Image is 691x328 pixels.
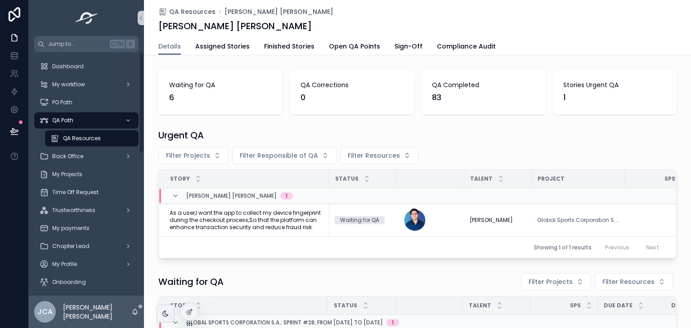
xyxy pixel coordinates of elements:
span: PO Path [52,99,72,106]
button: Select Button [340,147,418,164]
span: Open QA Points [329,42,380,51]
span: Filter Projects [529,277,573,286]
a: QA Resources [158,7,215,16]
a: Chapter Lead [34,238,139,254]
span: Story [170,175,190,182]
span: Finished Stories [264,42,314,51]
span: Filter Projects [166,151,210,160]
span: Talent [469,302,491,309]
a: [PERSON_NAME] [470,217,526,224]
a: Compliance Audit [437,38,496,56]
span: Ctrl [110,40,125,49]
a: Global Sports Corporation S.A. [537,217,619,224]
a: As a user,I want the app to collect my device fingerprint during the checkout process,So that the... [170,209,324,231]
span: Filter Responsible of QA [240,151,318,160]
span: Filter Resources [602,277,655,286]
span: 1 [563,91,666,104]
span: JCA [37,306,53,317]
span: Due Date [604,302,633,309]
a: Open QA Points [329,38,380,56]
span: Story [170,302,190,309]
span: SPs [570,302,581,309]
span: SPs [664,175,675,182]
a: Back Office [34,148,139,164]
span: My payments [52,225,90,232]
span: QA Resources [63,135,101,142]
p: [PERSON_NAME] [PERSON_NAME] [63,303,131,321]
a: My Projects [34,166,139,182]
span: Trustworthiness [52,207,95,214]
a: 5 [630,217,687,224]
button: Select Button [595,273,673,290]
h1: Urgent QA [158,129,204,142]
a: Sign-Off [395,38,422,56]
a: Details [158,38,181,55]
h1: [PERSON_NAME] [PERSON_NAME] [158,20,312,32]
span: Jump to... [48,40,106,48]
span: Project [538,175,565,182]
span: Showing 1 of 1 results [534,244,592,251]
div: 1 [286,192,287,199]
span: Assigned Stories [195,42,250,51]
a: QA Resources [45,130,139,146]
span: Back Office [52,153,83,160]
button: Select Button [232,147,337,164]
a: Onboarding [34,274,139,290]
img: App logo [72,11,101,25]
button: Jump to...CtrlK [34,36,139,52]
span: Global Sports Corporation S.A.; Sprint #28; From [DATE] to [DATE] [186,319,383,326]
div: 1 [392,319,394,326]
span: My Projects [52,171,82,178]
span: [PERSON_NAME] [PERSON_NAME] [186,192,277,199]
span: [PERSON_NAME] [470,217,513,224]
a: [PERSON_NAME] [PERSON_NAME] [224,7,333,16]
a: Trustworthiness [34,202,139,218]
span: QA Corrections [301,80,403,89]
a: My workflow [34,76,139,93]
span: QA Path [52,117,73,124]
span: My Profile [52,261,77,268]
button: Select Button [521,273,591,290]
span: Status [335,175,359,182]
span: Chapter Lead [52,243,90,250]
a: Time Off Request [34,184,139,200]
a: Assigned Stories [195,38,250,56]
div: scrollable content [29,52,144,296]
span: Dashboard [52,63,84,70]
span: Details [158,42,181,51]
span: 83 [432,91,534,104]
span: 0 [301,91,403,104]
span: Time Off Request [52,189,99,196]
h1: Waiting for QA [158,275,224,288]
span: Stories Urgent QA [563,80,666,89]
span: Waiting for QA [169,80,272,89]
span: Compliance Audit [437,42,496,51]
span: QA Completed [432,80,534,89]
span: My workflow [52,81,85,88]
a: Dashboard [34,58,139,75]
a: Waiting for QA [335,216,391,224]
span: QA Resources [169,7,215,16]
span: K [127,40,134,48]
button: Select Button [158,147,229,164]
span: Onboarding [52,279,86,286]
span: 6 [169,91,272,104]
div: Waiting for QA [340,216,379,224]
span: Talent [470,175,493,182]
a: My Profile [34,256,139,272]
a: Finished Stories [264,38,314,56]
a: PO Path [34,94,139,111]
a: My payments [34,220,139,236]
span: Sign-Off [395,42,422,51]
span: Status [334,302,357,309]
a: QA Path [34,112,139,129]
span: Filter Resources [348,151,400,160]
